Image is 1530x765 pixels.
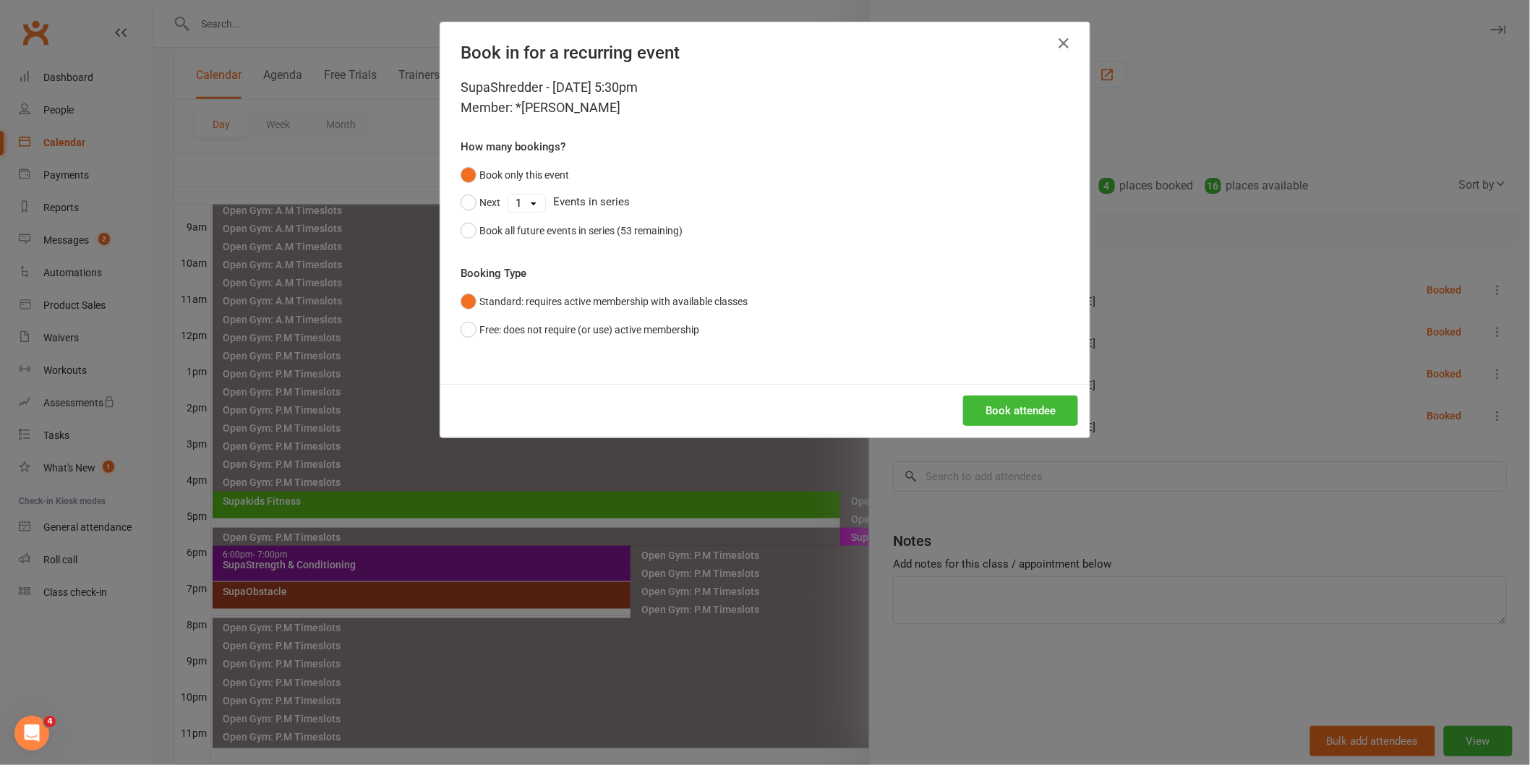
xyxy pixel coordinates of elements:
button: Free: does not require (or use) active membership [461,316,699,343]
div: SupaShredder - [DATE] 5:30pm Member: *[PERSON_NAME] [461,77,1069,118]
button: Book only this event [461,161,569,189]
label: Booking Type [461,265,526,282]
button: Book attendee [963,396,1078,426]
div: Events in series [461,189,1069,216]
h4: Book in for a recurring event [461,43,1069,63]
button: Next [461,189,500,216]
div: Book all future events in series (53 remaining) [479,223,683,239]
button: Standard: requires active membership with available classes [461,288,748,315]
span: 4 [44,716,56,727]
iframe: Intercom live chat [14,716,49,751]
button: Book all future events in series (53 remaining) [461,217,683,244]
label: How many bookings? [461,138,565,155]
button: Close [1052,32,1075,55]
